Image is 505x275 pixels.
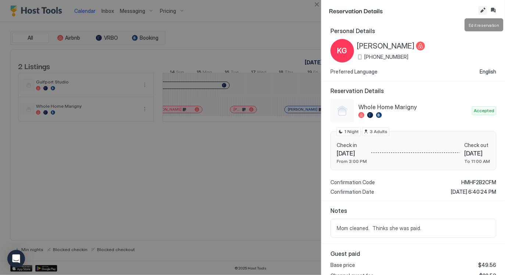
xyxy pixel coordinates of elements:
[357,42,415,51] span: [PERSON_NAME]
[489,6,498,15] button: Inbox
[461,179,496,186] span: HMHF2B2CFM
[330,87,496,94] span: Reservation Details
[330,250,496,257] span: Guest paid
[474,107,494,114] span: Accepted
[330,207,496,214] span: Notes
[7,250,25,268] div: Open Intercom Messenger
[330,179,375,186] span: Confirmation Code
[469,22,499,28] span: Edit reservation
[337,45,347,56] span: KG
[358,103,469,111] span: Whole Home Marigny
[478,262,496,268] span: $49.56
[330,189,374,195] span: Confirmation Date
[344,128,359,135] span: 1 Night
[337,158,367,164] span: From 3:00 PM
[451,189,496,195] span: [DATE] 6:40:24 PM
[337,225,490,232] span: Mom cleaned. Thinks she was paid.
[464,142,490,149] span: Check out
[480,68,496,75] span: English
[330,27,496,35] span: Personal Details
[464,158,490,164] span: To 11:00 AM
[370,128,387,135] span: 3 Adults
[330,262,355,268] span: Base price
[364,54,408,60] span: [PHONE_NUMBER]
[464,150,490,157] span: [DATE]
[329,6,477,15] span: Reservation Details
[479,6,487,15] button: Edit reservation
[337,142,367,149] span: Check in
[330,68,377,75] span: Preferred Language
[337,150,367,157] span: [DATE]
